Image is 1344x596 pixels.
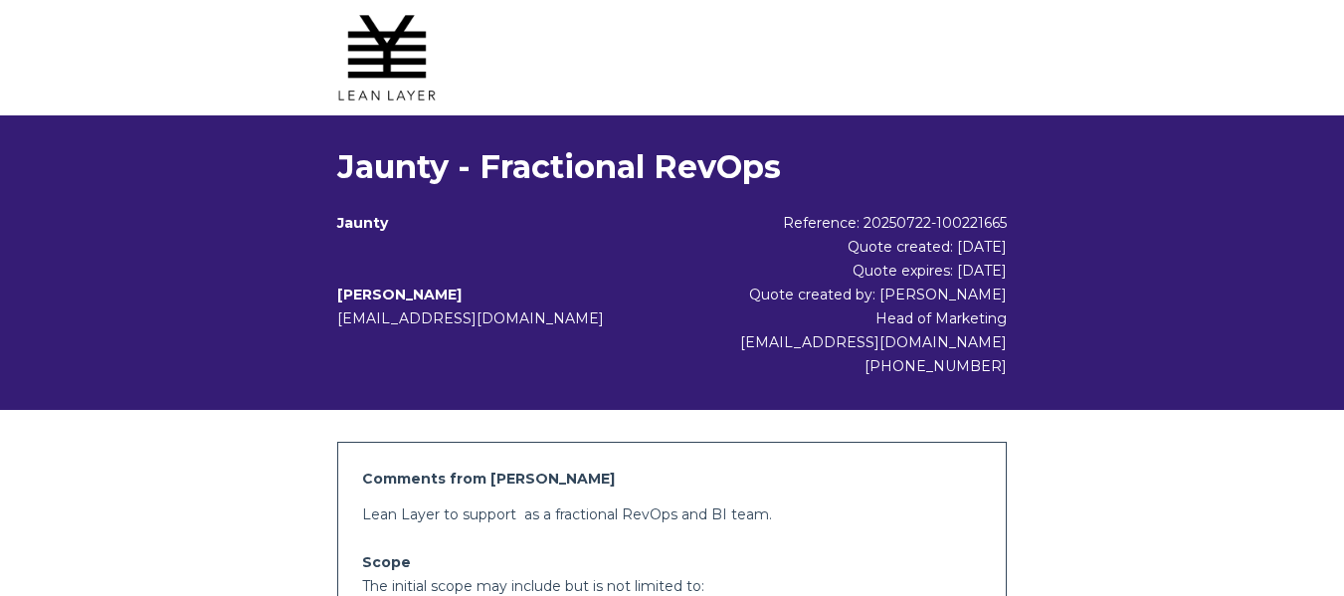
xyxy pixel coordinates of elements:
b: Jaunty [337,214,388,232]
span: Quote created by: [PERSON_NAME] Head of Marketing [EMAIL_ADDRESS][DOMAIN_NAME] [PHONE_NUMBER] [740,286,1007,375]
h2: Comments from [PERSON_NAME] [362,467,982,491]
div: Quote expires: [DATE] [705,259,1007,283]
span: [EMAIL_ADDRESS][DOMAIN_NAME] [337,309,604,327]
img: Lean Layer [337,8,437,107]
div: Quote created: [DATE] [705,235,1007,259]
p: Lean Layer to support as a fractional RevOps and BI team. [362,502,982,526]
strong: Scope [362,553,411,571]
div: Reference: 20250722-100221665 [705,211,1007,235]
h1: Jaunty - Fractional RevOps [337,147,1007,187]
b: [PERSON_NAME] [337,286,462,303]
